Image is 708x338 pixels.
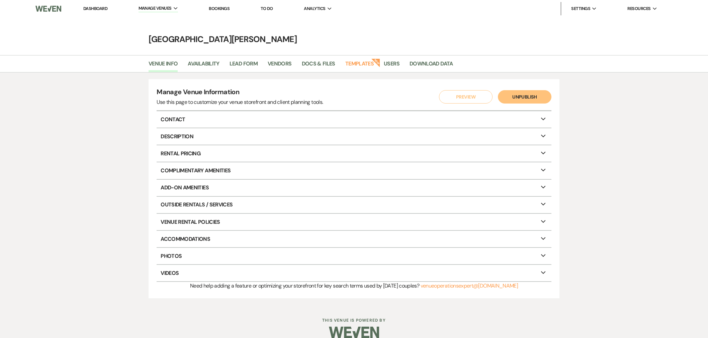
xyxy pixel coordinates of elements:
[157,98,323,106] div: Use this page to customize your venue storefront and client planning tools.
[157,180,551,196] p: Add-On Amenities
[421,282,518,289] a: venueoperationsexpert@[DOMAIN_NAME]
[157,248,551,264] p: Photos
[35,2,61,16] img: Weven Logo
[157,214,551,230] p: Venue Rental Policies
[157,128,551,145] p: Description
[304,5,325,12] span: Analytics
[209,6,230,11] a: Bookings
[302,59,335,72] a: Docs & Files
[157,111,551,128] p: Contact
[627,5,650,12] span: Resources
[571,5,590,12] span: Settings
[157,197,551,213] p: Outside Rentals / Services
[113,33,595,45] h4: [GEOGRAPHIC_DATA][PERSON_NAME]
[190,282,419,289] span: Need help adding a feature or optimizing your storefront for key search terms used by [DATE] coup...
[157,145,551,162] p: Rental Pricing
[261,6,273,11] a: To Do
[345,59,374,72] a: Templates
[83,6,107,11] a: Dashboard
[188,59,219,72] a: Availability
[157,265,551,281] p: Videos
[371,58,380,67] strong: New
[410,59,453,72] a: Download Data
[139,5,172,12] span: Manage Venues
[149,59,178,72] a: Venue Info
[157,231,551,247] p: Accommodations
[230,59,258,72] a: Lead Form
[157,162,551,179] p: Complimentary Amenities
[437,90,491,104] a: Preview
[498,90,551,104] button: Unpublish
[439,90,493,104] button: Preview
[157,87,323,98] h4: Manage Venue Information
[384,59,400,72] a: Users
[268,59,292,72] a: Vendors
